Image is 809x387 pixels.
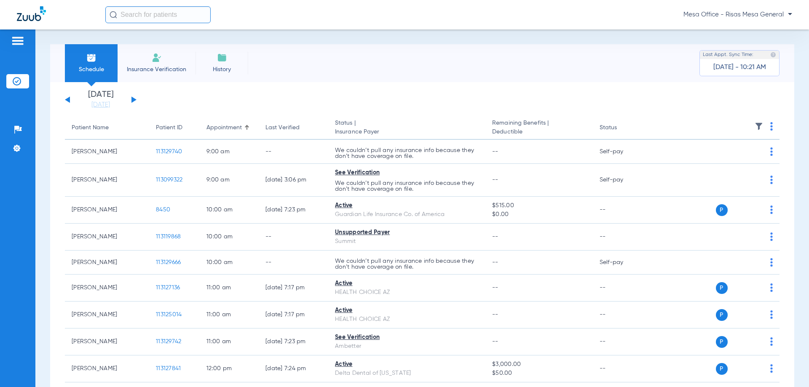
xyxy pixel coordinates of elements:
[110,11,117,19] img: Search Icon
[492,234,498,240] span: --
[265,123,321,132] div: Last Verified
[335,258,479,270] p: We couldn’t pull any insurance info because they don’t have coverage on file.
[593,116,650,140] th: Status
[755,122,763,131] img: filter.svg
[770,337,773,346] img: group-dot-blue.svg
[492,360,586,369] span: $3,000.00
[593,302,650,328] td: --
[593,224,650,251] td: --
[156,339,181,344] span: 113129742
[259,302,328,328] td: [DATE] 7:17 PM
[200,197,259,224] td: 10:00 AM
[713,63,766,72] span: [DATE] - 10:21 AM
[202,65,242,74] span: History
[65,251,149,275] td: [PERSON_NAME]
[265,123,300,132] div: Last Verified
[593,164,650,197] td: Self-pay
[259,275,328,302] td: [DATE] 7:17 PM
[259,251,328,275] td: --
[335,237,479,246] div: Summit
[492,201,586,210] span: $515.00
[71,65,111,74] span: Schedule
[770,364,773,373] img: group-dot-blue.svg
[335,342,479,351] div: Ambetter
[72,123,142,132] div: Patient Name
[65,328,149,355] td: [PERSON_NAME]
[335,128,479,136] span: Insurance Payer
[593,328,650,355] td: --
[124,65,189,74] span: Insurance Verification
[75,101,126,109] a: [DATE]
[335,210,479,219] div: Guardian Life Insurance Co. of America
[65,302,149,328] td: [PERSON_NAME]
[716,336,728,348] span: P
[335,147,479,159] p: We couldn’t pull any insurance info because they don’t have coverage on file.
[770,283,773,292] img: group-dot-blue.svg
[770,310,773,319] img: group-dot-blue.svg
[492,312,498,318] span: --
[200,328,259,355] td: 11:00 AM
[593,197,650,224] td: --
[335,315,479,324] div: HEALTH CHOICE AZ
[156,285,180,291] span: 113127136
[206,123,252,132] div: Appointment
[156,149,182,155] span: 113129740
[206,123,242,132] div: Appointment
[156,207,170,213] span: 8450
[217,53,227,63] img: History
[200,302,259,328] td: 11:00 AM
[593,275,650,302] td: --
[200,251,259,275] td: 10:00 AM
[65,355,149,382] td: [PERSON_NAME]
[11,36,24,46] img: hamburger-icon
[65,197,149,224] td: [PERSON_NAME]
[259,197,328,224] td: [DATE] 7:23 PM
[156,123,193,132] div: Patient ID
[492,339,498,344] span: --
[770,232,773,241] img: group-dot-blue.svg
[259,164,328,197] td: [DATE] 3:06 PM
[259,140,328,164] td: --
[259,224,328,251] td: --
[156,366,181,371] span: 113127841
[593,140,650,164] td: Self-pay
[492,177,498,183] span: --
[156,177,182,183] span: 113099322
[335,333,479,342] div: See Verification
[65,164,149,197] td: [PERSON_NAME]
[335,180,479,192] p: We couldn’t pull any insurance info because they don’t have coverage on file.
[716,282,728,294] span: P
[156,312,182,318] span: 113125014
[17,6,46,21] img: Zuub Logo
[65,275,149,302] td: [PERSON_NAME]
[335,228,479,237] div: Unsupported Payer
[200,275,259,302] td: 11:00 AM
[335,360,479,369] div: Active
[335,168,479,177] div: See Verification
[335,279,479,288] div: Active
[328,116,485,140] th: Status |
[492,369,586,378] span: $50.00
[770,122,773,131] img: group-dot-blue.svg
[105,6,211,23] input: Search for patients
[492,285,498,291] span: --
[156,259,181,265] span: 113129666
[492,210,586,219] span: $0.00
[770,176,773,184] img: group-dot-blue.svg
[703,51,753,59] span: Last Appt. Sync Time:
[86,53,96,63] img: Schedule
[716,309,728,321] span: P
[152,53,162,63] img: Manual Insurance Verification
[492,149,498,155] span: --
[770,258,773,267] img: group-dot-blue.svg
[200,355,259,382] td: 12:00 PM
[770,206,773,214] img: group-dot-blue.svg
[200,140,259,164] td: 9:00 AM
[335,369,479,378] div: Delta Dental of [US_STATE]
[259,328,328,355] td: [DATE] 7:23 PM
[593,251,650,275] td: Self-pay
[492,259,498,265] span: --
[492,128,586,136] span: Deductible
[200,224,259,251] td: 10:00 AM
[485,116,592,140] th: Remaining Benefits |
